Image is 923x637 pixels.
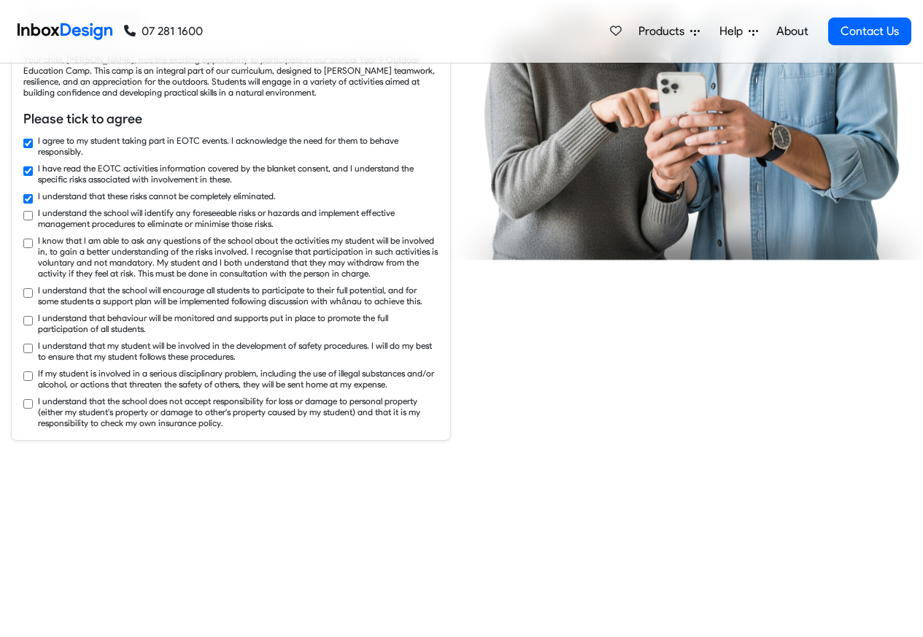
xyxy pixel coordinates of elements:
label: I understand that the school will encourage all students to participate to their full potential, ... [38,285,439,306]
a: 07 281 1600 [124,23,203,40]
a: About [772,17,812,46]
label: I have read the EOTC activities information covered by the blanket consent, and I understand the ... [38,163,439,185]
label: I understand that these risks cannot be completely eliminated. [38,190,276,201]
label: I understand that my student will be involved in the development of safety procedures. I will do ... [38,340,439,362]
div: Dear Parents/Guardians, Your child, [PERSON_NAME], has the exciting opportunity to participate in... [23,32,439,98]
h6: Please tick to agree [23,109,439,128]
label: If my student is involved in a serious disciplinary problem, including the use of illegal substan... [38,368,439,390]
a: Contact Us [828,18,911,45]
a: Help [714,17,764,46]
label: I agree to my student taking part in EOTC events. I acknowledge the need for them to behave respo... [38,135,439,157]
span: Products [638,23,690,40]
a: Products [633,17,706,46]
label: I know that I am able to ask any questions of the school about the activities my student will be ... [38,235,439,279]
label: I understand the school will identify any foreseeable risks or hazards and implement effective ma... [38,207,439,229]
label: I understand that behaviour will be monitored and supports put in place to promote the full parti... [38,312,439,334]
span: Help [719,23,749,40]
label: I understand that the school does not accept responsibility for loss or damage to personal proper... [38,395,439,428]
